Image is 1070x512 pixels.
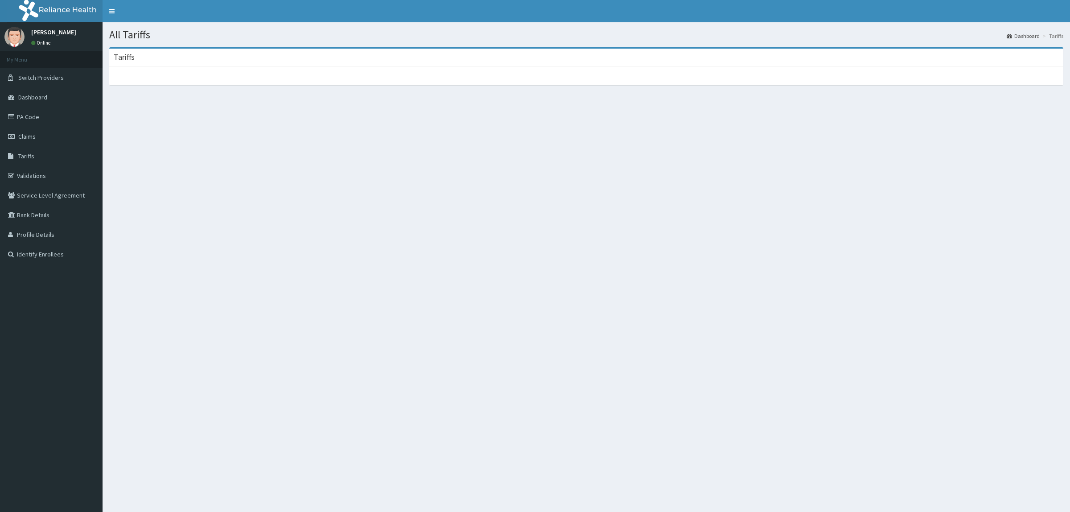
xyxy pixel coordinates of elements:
span: Claims [18,132,36,140]
a: Online [31,40,53,46]
span: Tariffs [18,152,34,160]
li: Tariffs [1041,32,1063,40]
span: Dashboard [18,93,47,101]
a: Dashboard [1007,32,1040,40]
img: User Image [4,27,25,47]
h3: Tariffs [114,53,135,61]
span: Switch Providers [18,74,64,82]
h1: All Tariffs [109,29,1063,41]
p: [PERSON_NAME] [31,29,76,35]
